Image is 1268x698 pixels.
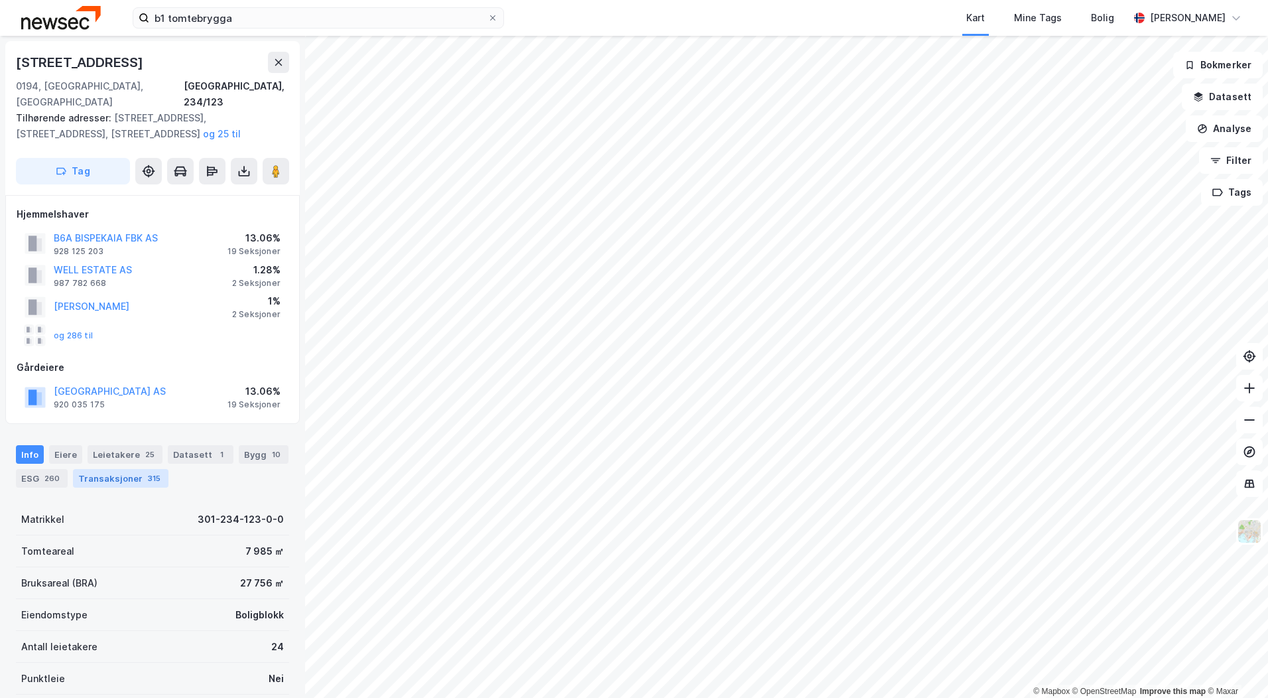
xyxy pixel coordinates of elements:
div: Boligblokk [235,607,284,623]
div: Kontrollprogram for chat [1202,634,1268,698]
div: Nei [269,671,284,687]
div: 301-234-123-0-0 [198,512,284,527]
div: 260 [42,472,62,485]
button: Datasett [1182,84,1263,110]
button: Tags [1201,179,1263,206]
div: ESG [16,469,68,488]
div: 1% [232,293,281,309]
div: Tomteareal [21,543,74,559]
div: 10 [269,448,283,461]
button: Bokmerker [1173,52,1263,78]
div: 0194, [GEOGRAPHIC_DATA], [GEOGRAPHIC_DATA] [16,78,184,110]
div: 13.06% [227,230,281,246]
button: Analyse [1186,115,1263,142]
iframe: Chat Widget [1202,634,1268,698]
div: [GEOGRAPHIC_DATA], 234/123 [184,78,289,110]
div: Kart [966,10,985,26]
div: 19 Seksjoner [227,399,281,410]
div: Leietakere [88,445,162,464]
a: OpenStreetMap [1072,687,1137,696]
div: 315 [145,472,163,485]
div: Antall leietakere [21,639,97,655]
div: 27 756 ㎡ [240,575,284,591]
div: Eiere [49,445,82,464]
button: Filter [1199,147,1263,174]
div: 13.06% [227,384,281,399]
div: Punktleie [21,671,65,687]
img: newsec-logo.f6e21ccffca1b3a03d2d.png [21,6,101,29]
div: 2 Seksjoner [232,309,281,320]
div: Datasett [168,445,233,464]
div: Info [16,445,44,464]
span: Tilhørende adresser: [16,112,114,123]
div: 928 125 203 [54,246,103,257]
a: Improve this map [1140,687,1206,696]
div: Eiendomstype [21,607,88,623]
div: 920 035 175 [54,399,105,410]
div: [PERSON_NAME] [1150,10,1226,26]
div: 7 985 ㎡ [245,543,284,559]
div: 25 [143,448,157,461]
button: Tag [16,158,130,184]
div: 1 [215,448,228,461]
a: Mapbox [1033,687,1070,696]
div: [STREET_ADDRESS] [16,52,146,73]
div: 987 782 668 [54,278,106,289]
div: Hjemmelshaver [17,206,288,222]
div: Matrikkel [21,512,64,527]
img: Z [1237,519,1262,544]
div: 19 Seksjoner [227,246,281,257]
div: 1.28% [232,262,281,278]
div: Mine Tags [1014,10,1062,26]
div: Bruksareal (BRA) [21,575,97,591]
div: Bygg [239,445,288,464]
div: Bolig [1091,10,1114,26]
div: [STREET_ADDRESS], [STREET_ADDRESS], [STREET_ADDRESS] [16,110,279,142]
input: Søk på adresse, matrikkel, gårdeiere, leietakere eller personer [149,8,487,28]
div: 2 Seksjoner [232,278,281,289]
div: Gårdeiere [17,360,288,376]
div: 24 [271,639,284,655]
div: Transaksjoner [73,469,168,488]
